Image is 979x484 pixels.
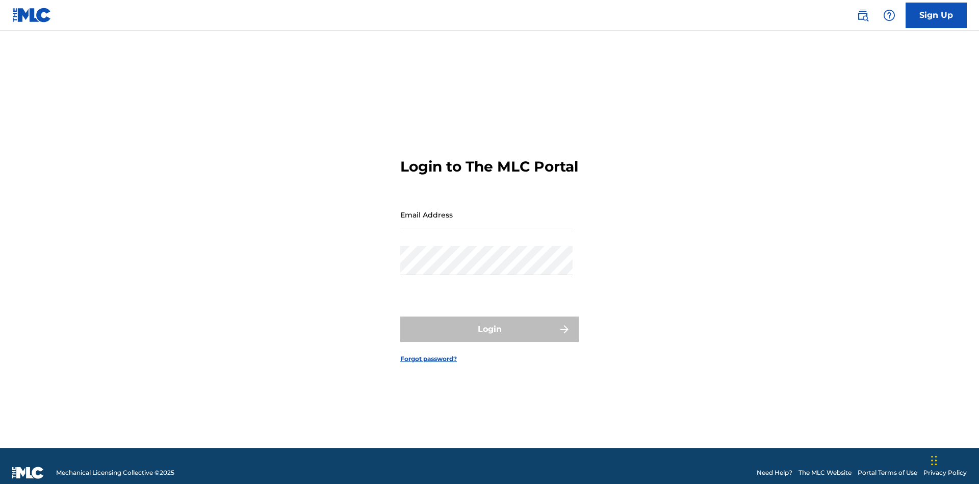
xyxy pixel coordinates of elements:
h3: Login to The MLC Portal [400,158,578,176]
a: Sign Up [906,3,967,28]
a: The MLC Website [798,468,852,477]
a: Privacy Policy [923,468,967,477]
img: logo [12,467,44,479]
a: Public Search [853,5,873,26]
img: help [883,9,895,21]
a: Portal Terms of Use [858,468,917,477]
iframe: Chat Widget [928,435,979,484]
img: search [857,9,869,21]
div: Drag [931,445,937,476]
a: Need Help? [757,468,792,477]
span: Mechanical Licensing Collective © 2025 [56,468,174,477]
a: Forgot password? [400,354,457,364]
div: Help [879,5,899,26]
img: MLC Logo [12,8,51,22]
